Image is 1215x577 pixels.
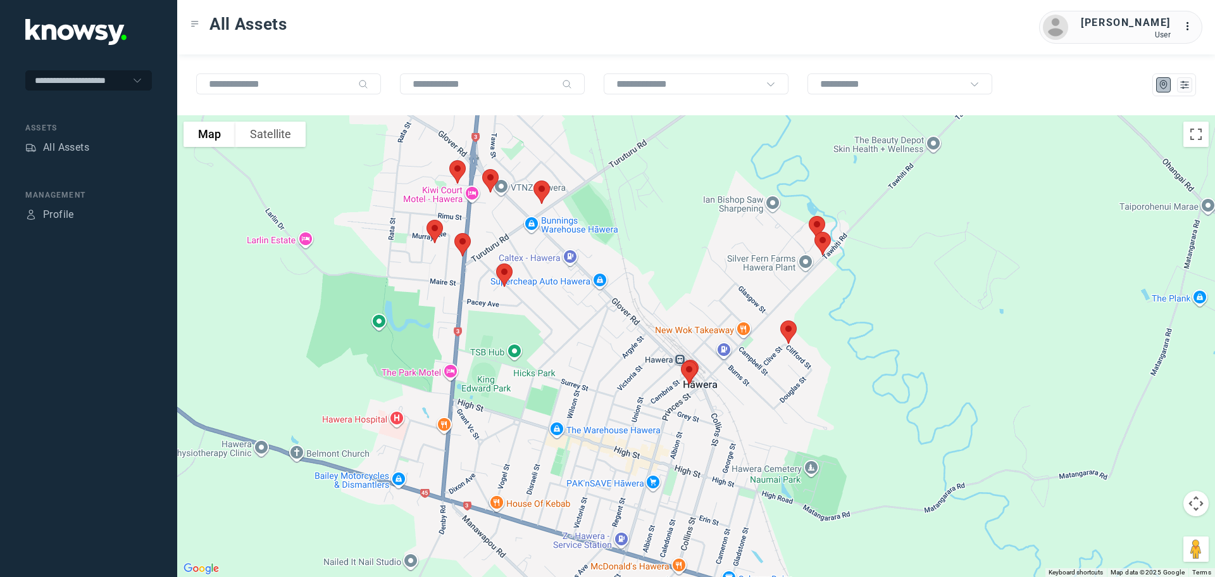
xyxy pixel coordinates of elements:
div: Map [1158,79,1169,91]
a: Open this area in Google Maps (opens a new window) [180,561,222,577]
button: Show street map [184,122,235,147]
div: Assets [25,142,37,153]
a: Terms (opens in new tab) [1192,569,1211,576]
div: Toggle Menu [190,20,199,29]
a: AssetsAll Assets [25,140,89,155]
img: avatar.png [1043,15,1068,40]
button: Toggle fullscreen view [1183,122,1209,147]
div: [PERSON_NAME] [1081,15,1171,30]
a: ProfileProfile [25,207,74,222]
button: Show satellite imagery [235,122,306,147]
div: Search [358,79,368,89]
span: Map data ©2025 Google [1111,569,1185,576]
div: : [1183,19,1199,34]
div: Profile [43,207,74,222]
div: List [1179,79,1190,91]
button: Keyboard shortcuts [1049,568,1103,577]
span: All Assets [209,13,287,35]
div: User [1081,30,1171,39]
div: : [1183,19,1199,36]
img: Application Logo [25,19,127,45]
div: All Assets [43,140,89,155]
div: Profile [25,209,37,220]
div: Management [25,189,152,201]
img: Google [180,561,222,577]
div: Assets [25,122,152,134]
tspan: ... [1184,22,1197,31]
button: Drag Pegman onto the map to open Street View [1183,536,1209,562]
div: Search [562,79,572,89]
button: Map camera controls [1183,491,1209,516]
